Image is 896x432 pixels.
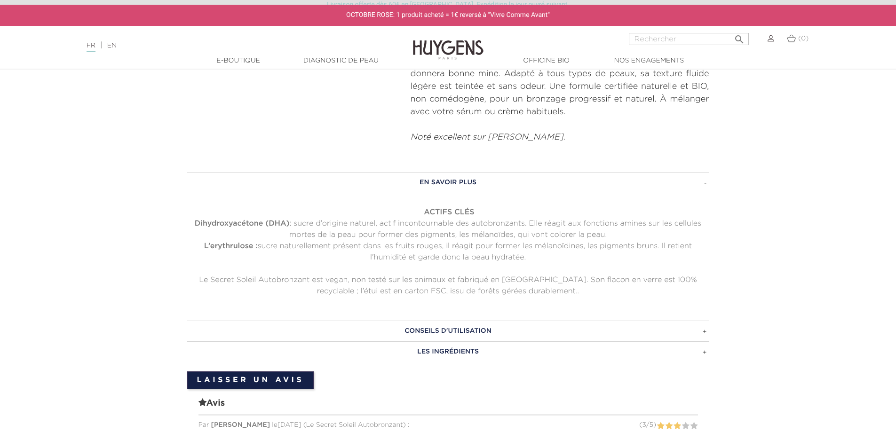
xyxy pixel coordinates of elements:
[649,422,653,428] span: 5
[413,25,484,61] img: Huygens
[82,40,366,51] div: |
[198,397,698,416] span: Avis
[602,56,696,66] a: Nos engagements
[187,275,709,297] p: Le Secret Soleil Autobronzant est vegan, non testé sur les animaux et fabriqué en [GEOGRAPHIC_DAT...
[690,420,698,432] label: 5
[665,420,673,432] label: 2
[734,31,745,42] i: 
[682,420,690,432] label: 4
[211,422,270,428] span: [PERSON_NAME]
[642,422,646,428] span: 3
[107,42,117,49] a: EN
[306,422,403,428] span: Le Secret Soleil Autobronzant
[673,420,681,432] label: 3
[411,55,709,118] p: En quelques gouttes seulement, Le Secret Soleil Autobronzant vous donnera bonne mine. Adapté à to...
[798,35,809,42] span: (0)
[195,220,290,228] strong: Dihydroxyacétone (DHA)
[424,209,474,216] strong: ACTIFS CLÉS
[639,420,656,430] div: ( / )
[411,133,565,141] em: Noté excellent sur [PERSON_NAME].
[657,420,665,432] label: 1
[187,218,709,241] p: : sucre d’origine naturel, actif incontournable des autobronzants. Elle réagit aux fonctions amin...
[187,371,314,389] a: Laisser un avis
[731,30,748,43] button: 
[198,420,698,430] div: Par le [DATE] ( ) :
[87,42,95,52] a: FR
[294,56,388,66] a: Diagnostic de peau
[187,341,709,362] a: LES INGRÉDIENTS
[187,172,709,193] a: EN SAVOIR PLUS
[187,241,709,263] p: sucre naturellement présent dans les fruits rouges, il réagit pour former les mélanoïdines, les p...
[629,33,749,45] input: Rechercher
[204,243,258,250] strong: L’erythrulose :
[500,56,594,66] a: Officine Bio
[187,321,709,341] a: CONSEILS D'UTILISATION
[191,56,285,66] a: E-Boutique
